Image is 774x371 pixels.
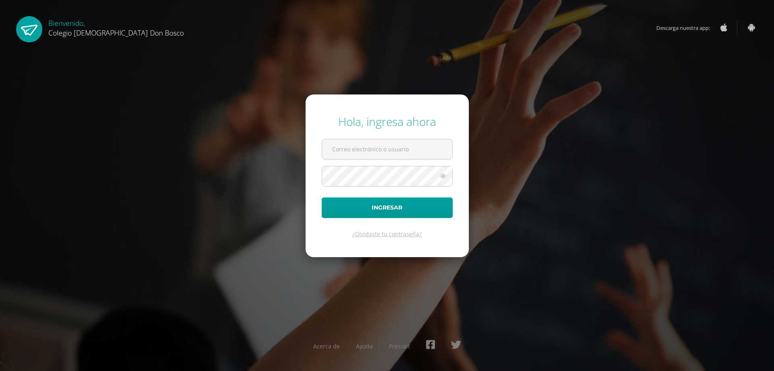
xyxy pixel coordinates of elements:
button: Ingresar [322,197,453,218]
a: ¿Olvidaste tu contraseña? [352,230,422,238]
div: Hola, ingresa ahora [322,114,453,129]
div: Bienvenido, [48,16,184,38]
input: Correo electrónico o usuario [322,139,452,159]
a: Acerca de [313,342,340,350]
span: Colegio [DEMOGRAPHIC_DATA] Don Bosco [48,28,184,38]
span: Descarga nuestra app: [656,20,718,36]
a: Ayuda [356,342,373,350]
a: Presskit [389,342,410,350]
